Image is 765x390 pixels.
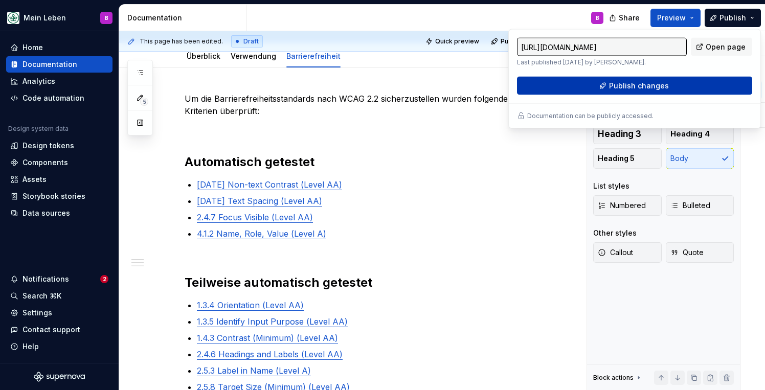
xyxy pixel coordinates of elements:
a: Components [6,154,112,171]
span: 5 [140,98,148,106]
strong: Teilweise automatisch getestet [185,275,372,290]
a: 2.4.7 Focus Visible (Level AA) [197,212,313,222]
span: Quick preview [435,37,479,45]
div: Notifications [22,274,69,284]
button: Notifications2 [6,271,112,287]
div: Components [22,157,68,168]
button: Search ⌘K [6,288,112,304]
div: Settings [22,308,52,318]
div: Block actions [593,374,634,382]
button: Bulleted [666,195,734,216]
span: Open page [706,42,746,52]
a: 2.5.3 Label in Name (Level A) [197,365,311,376]
div: Verwendung [227,45,280,66]
button: Contact support [6,322,112,338]
div: Assets [22,174,47,185]
a: Settings [6,305,112,321]
span: Heading 4 [670,129,710,139]
button: Heading 4 [666,124,734,144]
button: Help [6,338,112,355]
div: Other styles [593,228,637,238]
span: Bulleted [670,200,710,211]
div: Barrierefreiheit [282,45,345,66]
a: Storybook stories [6,188,112,204]
a: Barrierefreiheit [286,52,341,60]
a: [DATE] Non-text Contrast (Level AA) [197,179,342,190]
button: Mein LebenB [2,7,117,29]
button: Heading 3 [593,124,662,144]
img: df5db9ef-aba0-4771-bf51-9763b7497661.png [7,12,19,24]
button: Heading 5 [593,148,662,169]
p: Um die Barrierefreiheitsstandards nach WCAG 2.2 sicherzustellen wurden folgenden Kriterien überpr... [185,93,541,117]
a: Überblick [187,52,220,60]
div: Block actions [593,371,643,385]
span: Callout [598,247,633,258]
a: Home [6,39,112,56]
div: List styles [593,181,629,191]
div: Documentation [22,59,77,70]
div: B [105,14,108,22]
a: [DATE] Text Spacing (Level AA) [197,196,322,206]
div: Data sources [22,208,70,218]
a: Code automation [6,90,112,106]
button: Callout [593,242,662,263]
span: 2 [100,275,108,283]
svg: Supernova Logo [34,372,85,382]
span: Numbered [598,200,646,211]
button: Numbered [593,195,662,216]
a: Assets [6,171,112,188]
a: 1.3.4 Orientation (Level AA) [197,300,304,310]
span: This page has been edited. [140,37,223,45]
a: 4.1.2 Name, Role, Value (Level A) [197,228,326,239]
button: Publish changes [517,77,752,95]
a: 1.4.3 Contrast (Minimum) (Level AA) [197,333,338,343]
a: 1.3.5 Identify Input Purpose (Level AA) [197,316,348,327]
span: Publish changes [501,37,550,45]
p: Documentation can be publicly accessed. [527,112,654,120]
div: Contact support [22,325,80,335]
span: Publish changes [609,81,669,91]
span: Quote [670,247,704,258]
div: Home [22,42,43,53]
a: Analytics [6,73,112,89]
button: Publish changes [488,34,555,49]
button: Preview [650,9,701,27]
a: Design tokens [6,137,112,154]
div: Code automation [22,93,84,103]
span: Heading 3 [598,129,641,139]
div: Storybook stories [22,191,85,201]
div: Documentation [127,13,242,23]
strong: Automatisch getestet [185,154,314,169]
a: Documentation [6,56,112,73]
div: Design system data [8,125,69,133]
button: Quote [666,242,734,263]
a: 2.4.6 Headings and Labels (Level AA) [197,349,343,359]
div: Mein Leben [24,13,66,23]
span: Publish [719,13,746,23]
div: Search ⌘K [22,291,61,301]
span: Heading 5 [598,153,635,164]
a: Verwendung [231,52,276,60]
div: B [596,14,599,22]
a: Open page [691,38,752,56]
div: Help [22,341,39,352]
div: Design tokens [22,141,74,151]
div: Analytics [22,76,55,86]
span: Share [619,13,640,23]
div: Überblick [183,45,224,66]
button: Quick preview [422,34,484,49]
a: Data sources [6,205,112,221]
button: Share [604,9,646,27]
p: Last published [DATE] by [PERSON_NAME]. [517,58,687,66]
span: Draft [243,37,259,45]
button: Publish [705,9,761,27]
span: Preview [657,13,686,23]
